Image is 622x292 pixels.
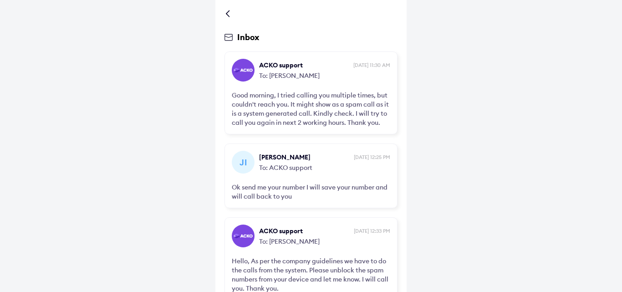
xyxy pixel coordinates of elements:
[232,91,390,127] div: Good morning, I tried calling you multiple times, but couldn't reach you. It might show as a spam...
[259,153,352,162] span: [PERSON_NAME]
[232,151,255,174] div: JI
[234,68,253,72] img: horizontal-gradient-white-text.png
[259,162,390,172] span: To: ACKO support
[259,61,351,70] span: ACKO support
[354,227,390,235] span: [DATE] 12:33 PM
[234,234,253,238] img: horizontal-gradient-white-text.png
[224,32,398,42] div: Inbox
[259,236,390,246] span: To: [PERSON_NAME]
[259,70,390,80] span: To: [PERSON_NAME]
[259,226,352,236] span: ACKO support
[232,183,390,201] div: Ok send me your number I will save your number and will call back to you
[353,61,390,69] span: [DATE] 11:30 AM
[354,154,390,161] span: [DATE] 12:25 PM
